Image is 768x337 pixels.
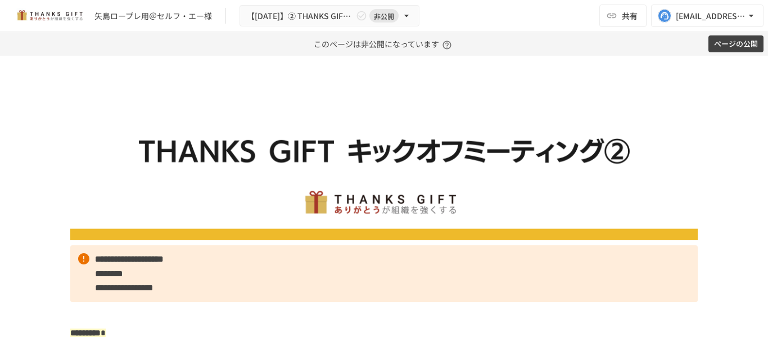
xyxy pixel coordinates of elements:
span: 【[DATE]】② THANKS GIFTキックオフMTG [247,9,354,23]
img: mMP1OxWUAhQbsRWCurg7vIHe5HqDpP7qZo7fRoNLXQh [13,7,85,25]
button: 【[DATE]】② THANKS GIFTキックオフMTG非公開 [240,5,419,27]
div: [EMAIL_ADDRESS][DOMAIN_NAME] [676,9,746,23]
button: [EMAIL_ADDRESS][DOMAIN_NAME] [651,5,764,27]
button: ページの公開 [708,35,764,53]
span: 非公開 [369,10,399,22]
p: このページは非公開になっています [314,32,455,56]
button: 共有 [599,5,647,27]
span: 共有 [622,10,638,22]
img: DQqB4zCuRvHwOxrHXRba0Qwl6GF0LhVVkzBhhMhROoq [70,83,698,240]
div: 矢島ロープレ用＠セルフ・エー様 [94,10,212,22]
